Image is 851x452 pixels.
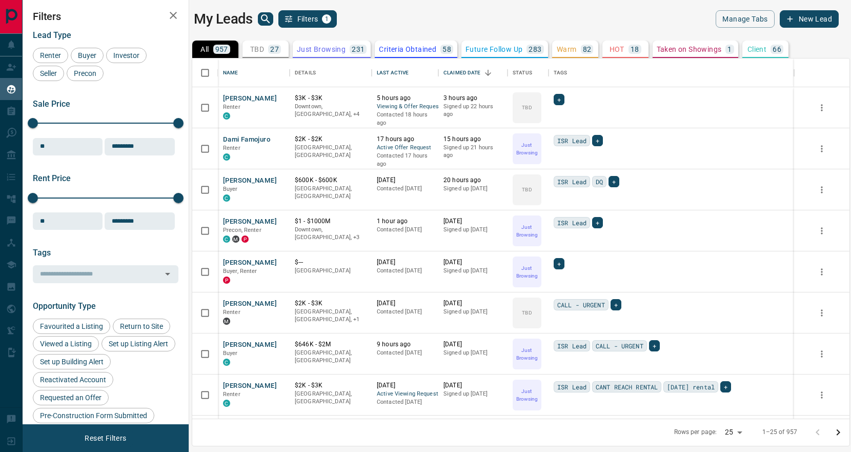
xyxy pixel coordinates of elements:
[443,267,502,275] p: Signed up [DATE]
[223,104,240,110] span: Renter
[36,358,107,366] span: Set up Building Alert
[780,10,839,28] button: New Lead
[522,309,532,317] p: TBD
[223,277,230,284] div: property.ca
[200,46,209,53] p: All
[557,135,586,146] span: ISR Lead
[773,46,781,53] p: 66
[814,182,829,198] button: more
[721,425,745,440] div: 25
[724,382,727,392] span: +
[377,176,433,185] p: [DATE]
[223,391,240,398] span: Renter
[232,235,239,243] div: mrloft.ca
[223,217,277,227] button: [PERSON_NAME]
[223,176,277,186] button: [PERSON_NAME]
[720,381,731,392] div: +
[218,58,290,87] div: Name
[295,381,367,390] p: $2K - $3K
[295,185,367,201] p: [GEOGRAPHIC_DATA], [GEOGRAPHIC_DATA]
[522,186,532,193] p: TBD
[596,341,643,351] span: CALL - URGENT
[716,10,774,28] button: Manage Tabs
[223,350,238,357] span: Buyer
[814,346,829,362] button: more
[295,103,367,119] p: North York, West End, Midtown | Central, Toronto
[295,135,367,144] p: $2K - $2K
[583,46,592,53] p: 82
[674,428,717,437] p: Rows per page:
[443,381,502,390] p: [DATE]
[529,46,541,53] p: 283
[33,99,70,109] span: Sale Price
[223,235,230,243] div: condos.ca
[33,30,71,40] span: Lead Type
[814,264,829,280] button: more
[814,100,829,115] button: more
[295,94,367,103] p: $3K - $3K
[295,226,367,242] p: West End, East End, Toronto
[194,11,253,27] h1: My Leads
[377,308,433,316] p: Contacted [DATE]
[36,394,105,402] span: Requested an Offer
[223,299,277,309] button: [PERSON_NAME]
[223,112,230,120] div: condos.ca
[554,58,568,87] div: Tags
[443,58,481,87] div: Claimed Date
[814,141,829,156] button: more
[36,411,151,420] span: Pre-Construction Form Submitted
[443,176,502,185] p: 20 hours ago
[36,69,60,77] span: Seller
[113,319,170,334] div: Return to Site
[223,340,277,350] button: [PERSON_NAME]
[649,340,660,351] div: +
[295,340,367,349] p: $646K - $2M
[223,400,230,407] div: condos.ca
[223,318,230,325] div: mrloft.ca
[443,144,502,160] p: Signed up 21 hours ago
[33,408,154,423] div: Pre-Construction Form Submitted
[596,176,603,187] span: DQ
[814,387,829,403] button: more
[74,51,100,60] span: Buyer
[377,349,433,357] p: Contacted [DATE]
[223,186,238,192] span: Buyer
[377,398,433,406] p: Contacted [DATE]
[295,390,367,406] p: [GEOGRAPHIC_DATA], [GEOGRAPHIC_DATA]
[223,58,238,87] div: Name
[223,309,240,316] span: Renter
[442,46,451,53] p: 58
[377,217,433,226] p: 1 hour ago
[443,103,502,119] p: Signed up 22 hours ago
[33,336,99,351] div: Viewed a Listing
[297,46,346,53] p: Just Browsing
[443,299,502,308] p: [DATE]
[557,94,561,105] span: +
[223,135,270,145] button: Dami Famojuro
[377,111,433,127] p: Contacted 18 hours ago
[657,46,722,53] p: Taken on Showings
[33,48,68,63] div: Renter
[223,268,257,274] span: Buyer, Renter
[223,94,277,104] button: [PERSON_NAME]
[557,382,586,392] span: ISR Lead
[33,66,64,81] div: Seller
[377,135,433,144] p: 17 hours ago
[814,223,829,239] button: more
[223,153,230,161] div: condos.ca
[596,382,658,392] span: CANT REACH RENTAL
[372,58,438,87] div: Last Active
[443,217,502,226] p: [DATE]
[443,226,502,234] p: Signed up [DATE]
[160,267,175,281] button: Open
[36,340,95,348] span: Viewed a Listing
[33,390,109,405] div: Requested an Offer
[667,382,715,392] span: [DATE] rental
[295,176,367,185] p: $600K - $600K
[377,299,433,308] p: [DATE]
[596,135,599,146] span: +
[549,58,794,87] div: Tags
[270,46,279,53] p: 27
[747,46,766,53] p: Client
[443,340,502,349] p: [DATE]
